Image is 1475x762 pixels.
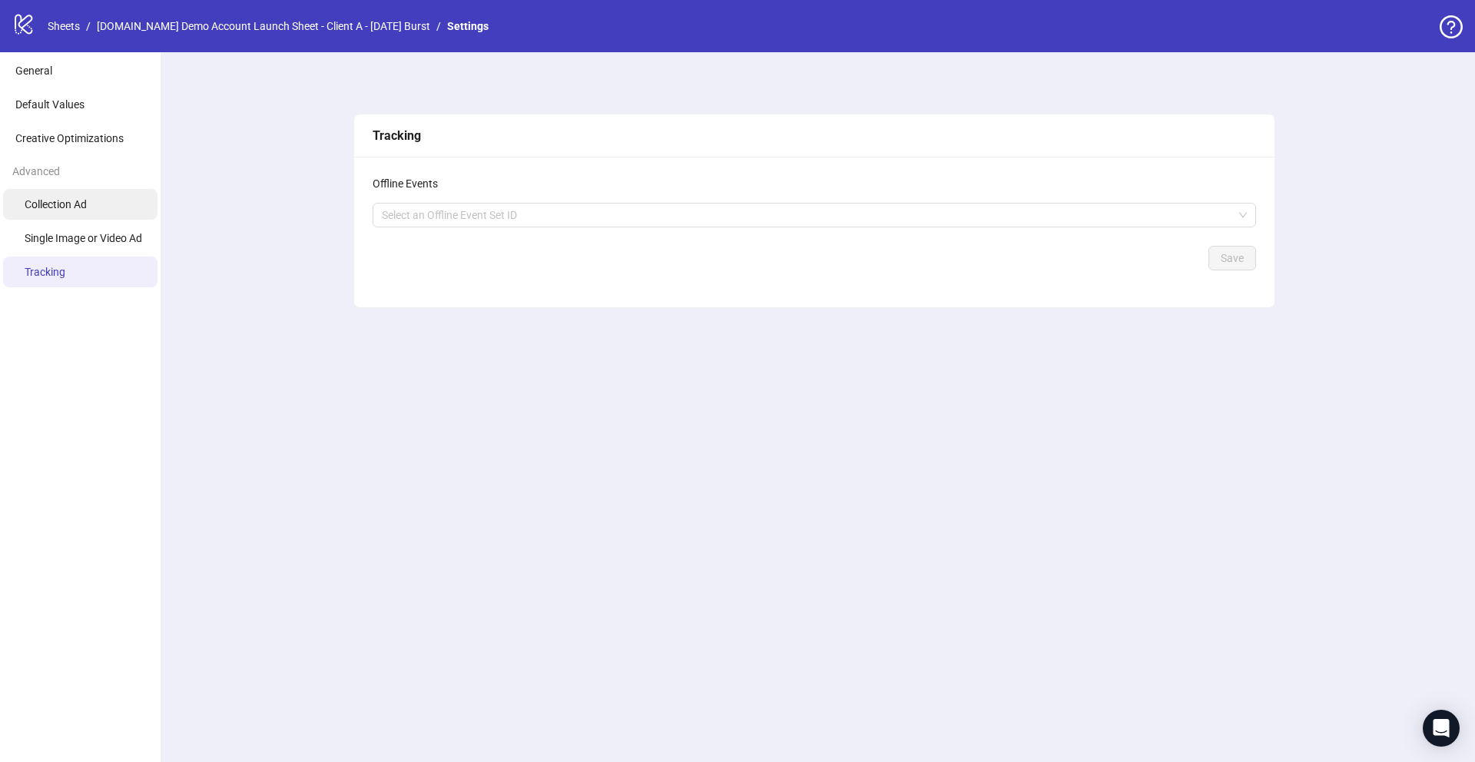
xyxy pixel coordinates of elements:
a: Settings [444,18,492,35]
span: Tracking [25,266,65,278]
li: / [86,18,91,35]
a: [DOMAIN_NAME] Demo Account Launch Sheet - Client A - [DATE] Burst [94,18,433,35]
span: Default Values [15,98,85,111]
span: question-circle [1440,15,1463,38]
div: Tracking [373,126,1256,145]
div: Open Intercom Messenger [1423,710,1460,747]
span: Creative Optimizations [15,132,124,144]
span: General [15,65,52,77]
span: Single Image or Video Ad [25,232,142,244]
li: / [436,18,441,35]
div: Offline Events [373,175,1256,192]
a: Sheets [45,18,83,35]
span: Collection Ad [25,198,87,210]
button: Save [1208,246,1256,270]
